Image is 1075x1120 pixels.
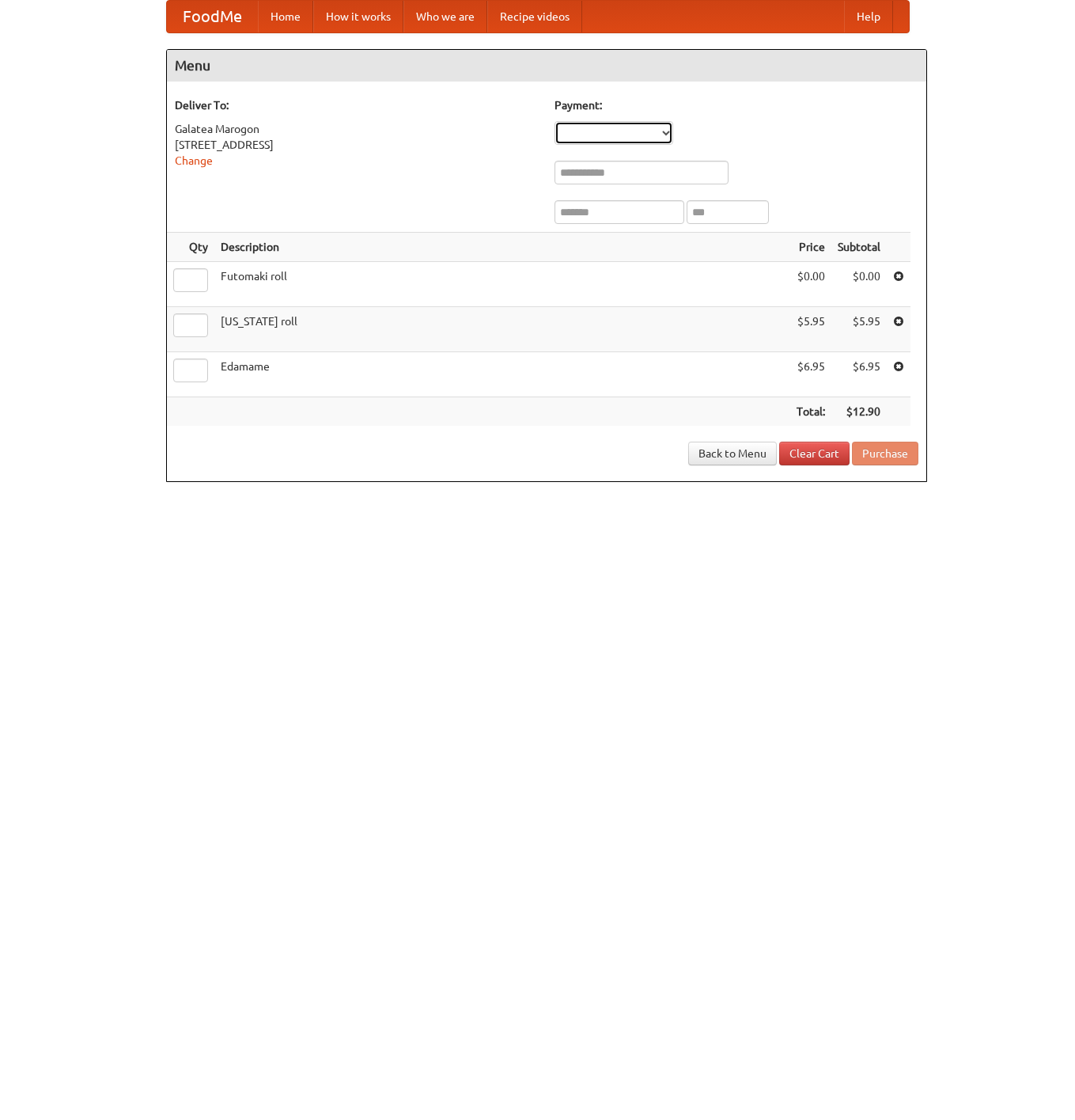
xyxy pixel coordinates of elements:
td: $6.95 [831,352,887,397]
a: Help [844,1,893,32]
th: $12.90 [831,397,887,427]
a: Change [175,154,213,167]
div: [STREET_ADDRESS] [175,137,539,153]
a: How it works [313,1,403,32]
a: Who we are [403,1,487,32]
a: FoodMe [167,1,258,32]
th: Total: [790,397,831,427]
h5: Payment: [555,97,918,113]
th: Price [790,233,831,262]
th: Qty [167,233,214,262]
a: Home [258,1,313,32]
div: Galatea Marogon [175,121,539,137]
td: $5.95 [790,307,831,352]
th: Subtotal [831,233,887,262]
h4: Menu [167,50,926,82]
td: $6.95 [790,352,831,397]
th: Description [214,233,790,262]
a: Back to Menu [688,442,777,465]
h5: Deliver To: [175,97,539,113]
td: Futomaki roll [214,262,790,307]
td: $0.00 [831,262,887,307]
button: Purchase [852,442,918,465]
td: $5.95 [831,307,887,352]
td: $0.00 [790,262,831,307]
td: [US_STATE] roll [214,307,790,352]
a: Clear Cart [779,442,850,465]
td: Edamame [214,352,790,397]
a: Recipe videos [487,1,582,32]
